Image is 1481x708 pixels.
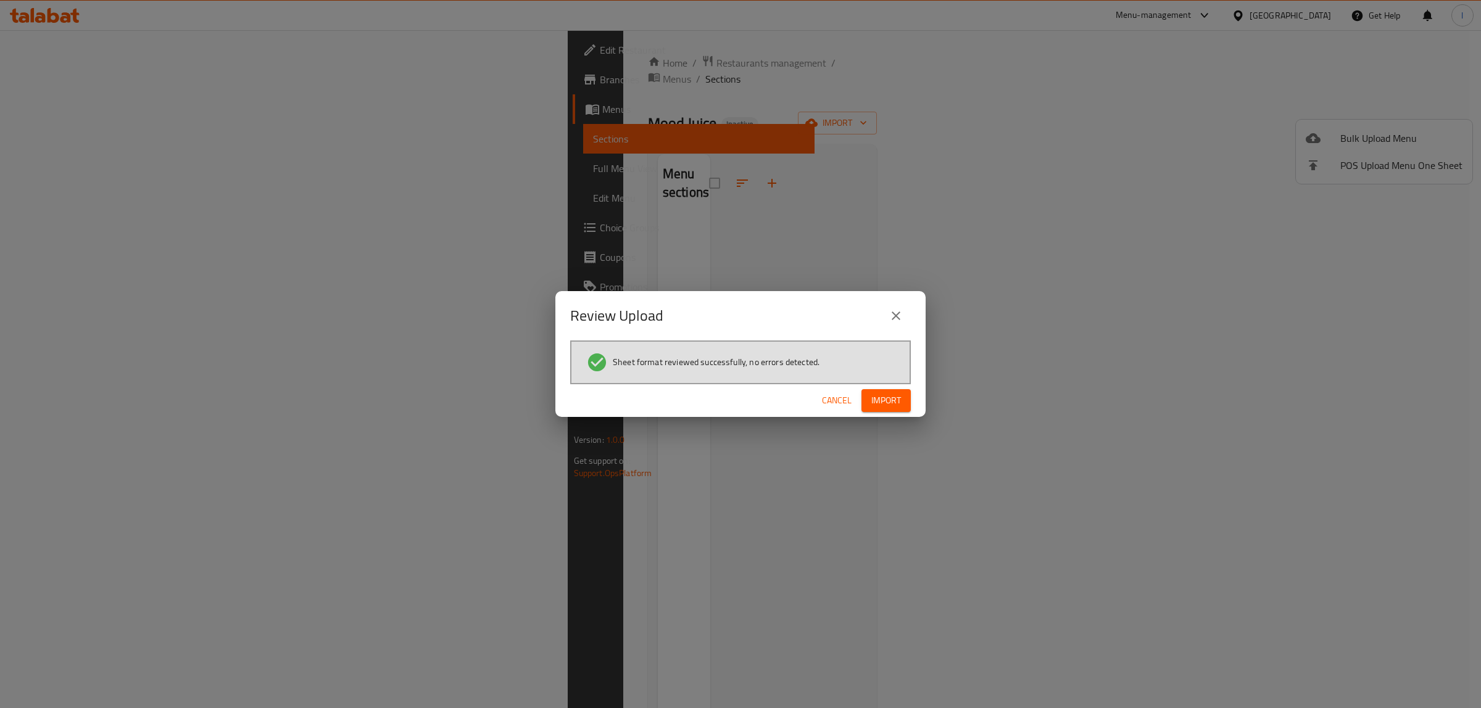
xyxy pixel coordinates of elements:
[817,389,857,412] button: Cancel
[613,356,819,368] span: Sheet format reviewed successfully, no errors detected.
[822,393,852,408] span: Cancel
[570,306,663,326] h2: Review Upload
[881,301,911,331] button: close
[871,393,901,408] span: Import
[861,389,911,412] button: Import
